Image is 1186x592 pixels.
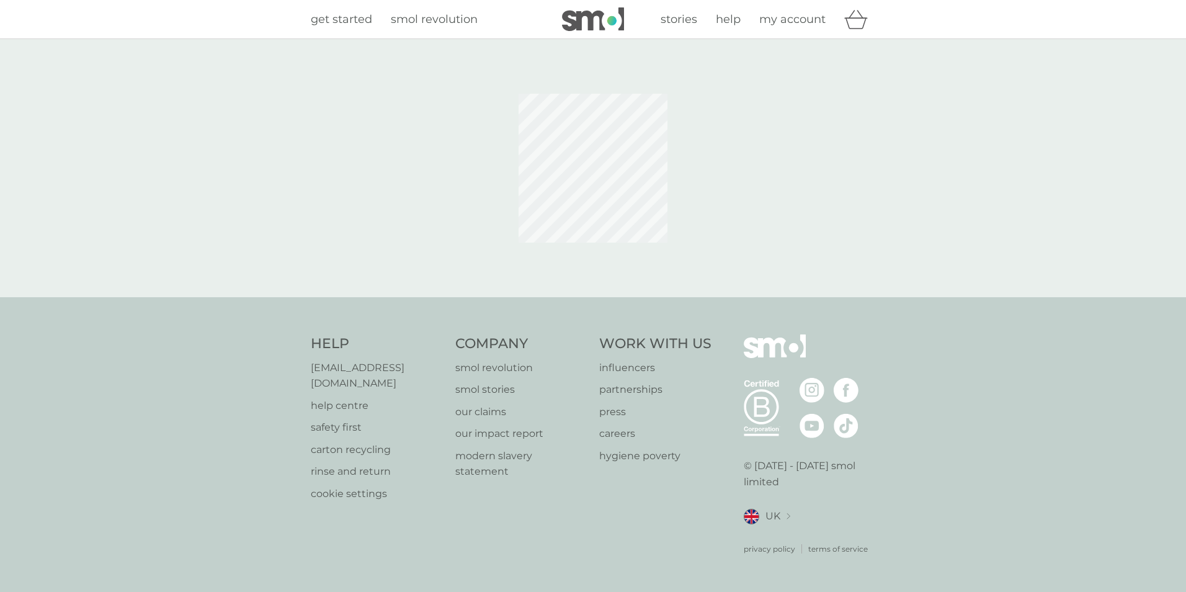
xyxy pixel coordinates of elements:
a: our impact report [455,426,587,442]
a: [EMAIL_ADDRESS][DOMAIN_NAME] [311,360,443,392]
img: visit the smol Instagram page [800,378,824,403]
span: UK [765,508,780,524]
span: stories [661,12,697,26]
img: visit the smol Facebook page [834,378,858,403]
a: cookie settings [311,486,443,502]
span: my account [759,12,826,26]
a: hygiene poverty [599,448,711,464]
span: smol revolution [391,12,478,26]
a: careers [599,426,711,442]
a: privacy policy [744,543,795,555]
img: smol [744,334,806,377]
a: smol stories [455,382,587,398]
span: get started [311,12,372,26]
a: press [599,404,711,420]
a: our claims [455,404,587,420]
a: get started [311,11,372,29]
h4: Company [455,334,587,354]
a: smol revolution [391,11,478,29]
a: modern slavery statement [455,448,587,480]
a: help [716,11,741,29]
a: partnerships [599,382,711,398]
span: help [716,12,741,26]
h4: Work With Us [599,334,711,354]
h4: Help [311,334,443,354]
a: carton recycling [311,442,443,458]
a: rinse and return [311,464,443,480]
img: select a new location [787,513,790,520]
img: UK flag [744,509,759,524]
p: © [DATE] - [DATE] smol limited [744,458,876,490]
img: visit the smol Youtube page [800,413,824,438]
img: smol [562,7,624,31]
a: my account [759,11,826,29]
a: safety first [311,419,443,436]
a: terms of service [808,543,868,555]
a: help centre [311,398,443,414]
a: smol revolution [455,360,587,376]
img: visit the smol Tiktok page [834,413,858,438]
a: influencers [599,360,711,376]
a: stories [661,11,697,29]
div: basket [844,7,875,32]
